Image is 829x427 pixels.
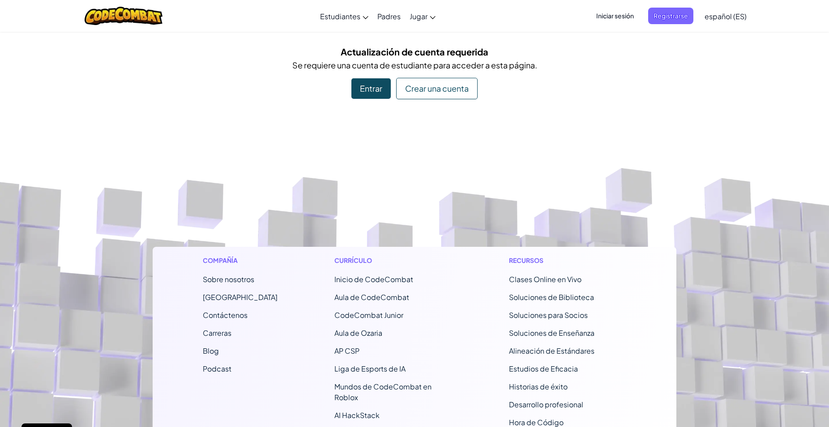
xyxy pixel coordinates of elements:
a: Liga de Esports de IA [334,364,406,373]
div: Entrar [351,78,391,99]
a: Aula de Ozaria [334,328,382,338]
a: Blog [203,346,219,355]
span: español (ES) [705,12,747,21]
a: Clases Online en Vivo [509,275,581,284]
span: Jugar [410,12,427,21]
img: CodeCombat logo [85,7,163,25]
a: Jugar [405,4,440,28]
div: Crear una cuenta [396,78,478,99]
p: Se requiere una cuenta de estudiante para acceder a esta página. [159,59,670,72]
a: español (ES) [700,4,751,28]
a: Alineación de Estándares [509,346,594,355]
a: Soluciones de Enseñanza [509,328,594,338]
span: Inicio de CodeCombat [334,275,413,284]
a: Desarrollo profesional [509,400,583,409]
h1: Compañía [203,256,278,265]
a: [GEOGRAPHIC_DATA] [203,292,278,302]
a: Historias de éxito [509,382,568,391]
a: Padres [373,4,405,28]
a: Soluciones para Socios [509,310,588,320]
a: Podcast [203,364,231,373]
span: Estudiantes [320,12,360,21]
h5: Actualización de cuenta requerida [159,45,670,59]
a: Carreras [203,328,231,338]
a: AI HackStack [334,410,380,420]
a: Soluciones de Biblioteca [509,292,594,302]
h1: Currículo [334,256,452,265]
a: CodeCombat Junior [334,310,403,320]
h1: Recursos [509,256,627,265]
a: Mundos de CodeCombat en Roblox [334,382,432,402]
span: Contáctenos [203,310,248,320]
a: Sobre nosotros [203,275,254,284]
a: Hora de Código [509,418,564,427]
a: Estudios de Eficacia [509,364,578,373]
button: Iniciar sesión [591,8,639,24]
a: Estudiantes [316,4,373,28]
a: AP CSP [334,346,359,355]
button: Registrarse [648,8,693,24]
a: Aula de CodeCombat [334,292,409,302]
